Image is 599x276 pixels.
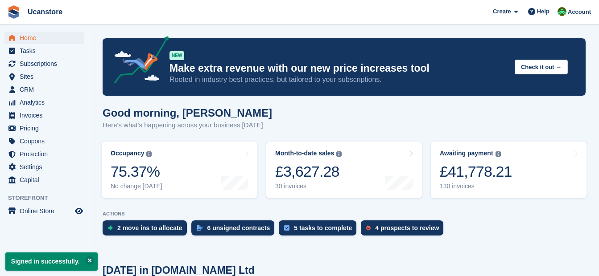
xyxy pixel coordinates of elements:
span: Help [537,7,549,16]
div: 4 prospects to review [375,224,439,231]
span: Analytics [20,96,73,109]
div: 5 tasks to complete [294,224,352,231]
a: Awaiting payment £41,778.21 130 invoices [431,142,587,198]
img: contract_signature_icon-13c848040528278c33f63329250d36e43548de30e8caae1d1a13099fd9432cc5.svg [197,225,203,231]
span: CRM [20,83,73,96]
a: 6 unsigned contracts [191,220,279,240]
div: £3,627.28 [275,162,342,181]
a: Month-to-date sales £3,627.28 30 invoices [266,142,422,198]
span: Invoices [20,109,73,122]
div: Occupancy [111,150,144,157]
span: Pricing [20,122,73,134]
a: 5 tasks to complete [279,220,361,240]
img: icon-info-grey-7440780725fd019a000dd9b08b2336e03edf1995a4989e88bcd33f0948082b44.svg [336,151,342,157]
div: Awaiting payment [440,150,493,157]
a: menu [4,161,84,173]
img: Leanne Tythcott [558,7,566,16]
span: Subscriptions [20,57,73,70]
span: Storefront [8,194,89,203]
p: Rooted in industry best practices, but tailored to your subscriptions. [169,75,508,85]
a: menu [4,174,84,186]
img: stora-icon-8386f47178a22dfd0bd8f6a31ec36ba5ce8667c1dd55bd0f319d3a0aa187defe.svg [7,5,21,19]
p: Make extra revenue with our new price increases tool [169,62,508,75]
h1: Good morning, [PERSON_NAME] [103,107,272,119]
span: Coupons [20,135,73,147]
a: menu [4,83,84,96]
a: 4 prospects to review [361,220,448,240]
a: menu [4,45,84,57]
div: NEW [169,51,184,60]
a: menu [4,135,84,147]
p: ACTIONS [103,211,586,217]
span: Capital [20,174,73,186]
span: Sites [20,70,73,83]
img: prospect-51fa495bee0391a8d652442698ab0144808aea92771e9ea1ae160a38d050c398.svg [366,225,371,231]
div: Month-to-date sales [275,150,334,157]
img: price-adjustments-announcement-icon-8257ccfd72463d97f412b2fc003d46551f7dbcb40ab6d574587a9cd5c0d94... [107,36,169,87]
div: £41,778.21 [440,162,512,181]
a: Preview store [74,206,84,216]
div: 30 invoices [275,183,342,190]
div: 6 unsigned contracts [207,224,270,231]
span: Create [493,7,511,16]
span: Tasks [20,45,73,57]
a: Occupancy 75.37% No change [DATE] [102,142,257,198]
div: 2 move ins to allocate [117,224,182,231]
a: Ucanstore [24,4,66,19]
span: Account [568,8,591,16]
p: Here's what's happening across your business [DATE] [103,120,272,130]
span: Home [20,32,73,44]
a: menu [4,148,84,160]
span: Protection [20,148,73,160]
a: 2 move ins to allocate [103,220,191,240]
a: menu [4,205,84,217]
p: Signed in successfully. [5,252,98,271]
a: menu [4,96,84,109]
span: Settings [20,161,73,173]
a: menu [4,109,84,122]
a: menu [4,122,84,134]
div: 130 invoices [440,183,512,190]
a: menu [4,70,84,83]
img: icon-info-grey-7440780725fd019a000dd9b08b2336e03edf1995a4989e88bcd33f0948082b44.svg [496,151,501,157]
a: menu [4,32,84,44]
img: task-75834270c22a3079a89374b754ae025e5fb1db73e45f91037f5363f120a921f8.svg [284,225,289,231]
a: menu [4,57,84,70]
img: move_ins_to_allocate_icon-fdf77a2bb77ea45bf5b3d319d69a93e2d87916cf1d5bf7949dd705db3b84f3ca.svg [108,225,113,231]
span: Online Store [20,205,73,217]
button: Check it out → [515,60,568,74]
div: No change [DATE] [111,183,162,190]
div: 75.37% [111,162,162,181]
img: icon-info-grey-7440780725fd019a000dd9b08b2336e03edf1995a4989e88bcd33f0948082b44.svg [146,151,152,157]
